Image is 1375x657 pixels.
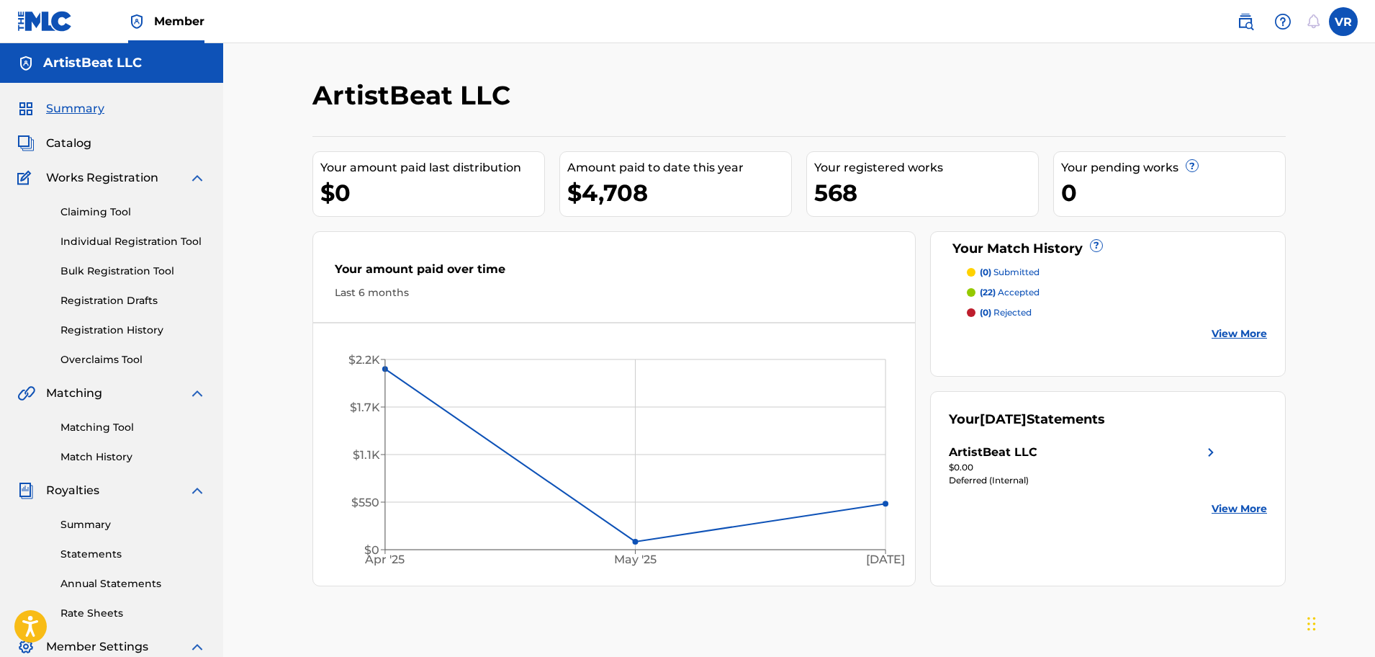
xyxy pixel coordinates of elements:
[17,135,91,152] a: CatalogCatalog
[1335,432,1375,548] iframe: Resource Center
[60,576,206,591] a: Annual Statements
[567,176,791,209] div: $4,708
[189,385,206,402] img: expand
[17,100,35,117] img: Summary
[1237,13,1254,30] img: search
[60,293,206,308] a: Registration Drafts
[60,547,206,562] a: Statements
[1306,14,1320,29] div: Notifications
[60,323,206,338] a: Registration History
[1307,602,1316,645] div: Drag
[980,287,996,298] span: (22)
[814,159,1038,176] div: Your registered works
[320,176,544,209] div: $0
[335,285,893,300] div: Last 6 months
[60,234,206,249] a: Individual Registration Tool
[1061,159,1285,176] div: Your pending works
[60,450,206,465] a: Match History
[351,496,379,509] tspan: $550
[128,13,145,30] img: Top Rightsholder
[614,553,657,567] tspan: May '25
[320,159,544,176] div: Your amount paid last distribution
[1303,588,1375,657] iframe: Chat Widget
[46,135,91,152] span: Catalog
[348,353,380,367] tspan: $2.2K
[949,461,1220,474] div: $0.00
[60,205,206,220] a: Claiming Tool
[967,266,1268,279] a: (0) submitted
[949,444,1220,487] a: ArtistBeat LLCright chevron icon$0.00Deferred (Internal)
[189,482,206,499] img: expand
[949,444,1037,461] div: ArtistBeat LLC
[1061,176,1285,209] div: 0
[1274,13,1291,30] img: help
[980,307,991,318] span: (0)
[1212,326,1267,341] a: View More
[335,261,893,285] div: Your amount paid over time
[189,169,206,187] img: expand
[17,11,73,32] img: MLC Logo
[980,411,1027,427] span: [DATE]
[980,286,1040,299] p: accepted
[17,135,35,152] img: Catalog
[1091,240,1102,251] span: ?
[17,638,35,656] img: Member Settings
[949,474,1220,487] div: Deferred (Internal)
[46,169,158,187] span: Works Registration
[949,410,1105,429] div: Your Statements
[353,448,380,462] tspan: $1.1K
[980,266,1040,279] p: submitted
[1268,7,1297,36] div: Help
[980,267,991,277] span: (0)
[46,385,102,402] span: Matching
[60,517,206,532] a: Summary
[60,264,206,279] a: Bulk Registration Tool
[46,100,104,117] span: Summary
[312,79,518,112] h2: ArtistBeat LLC
[154,13,204,30] span: Member
[814,176,1038,209] div: 568
[189,638,206,656] img: expand
[60,420,206,435] a: Matching Tool
[17,169,36,187] img: Works Registration
[967,286,1268,299] a: (22) accepted
[46,638,148,656] span: Member Settings
[17,55,35,72] img: Accounts
[60,352,206,367] a: Overclaims Tool
[17,482,35,499] img: Royalties
[567,159,791,176] div: Amount paid to date this year
[949,239,1268,259] div: Your Match History
[17,385,35,402] img: Matching
[46,482,99,499] span: Royalties
[1186,160,1198,171] span: ?
[980,306,1032,319] p: rejected
[1212,501,1267,517] a: View More
[350,401,380,414] tspan: $1.7K
[364,553,405,567] tspan: Apr '25
[60,606,206,621] a: Rate Sheets
[1329,7,1358,36] div: User Menu
[43,55,142,71] h5: ArtistBeat LLC
[1231,7,1260,36] a: Public Search
[867,553,906,567] tspan: [DATE]
[17,100,104,117] a: SummarySummary
[364,543,379,557] tspan: $0
[1202,444,1220,461] img: right chevron icon
[967,306,1268,319] a: (0) rejected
